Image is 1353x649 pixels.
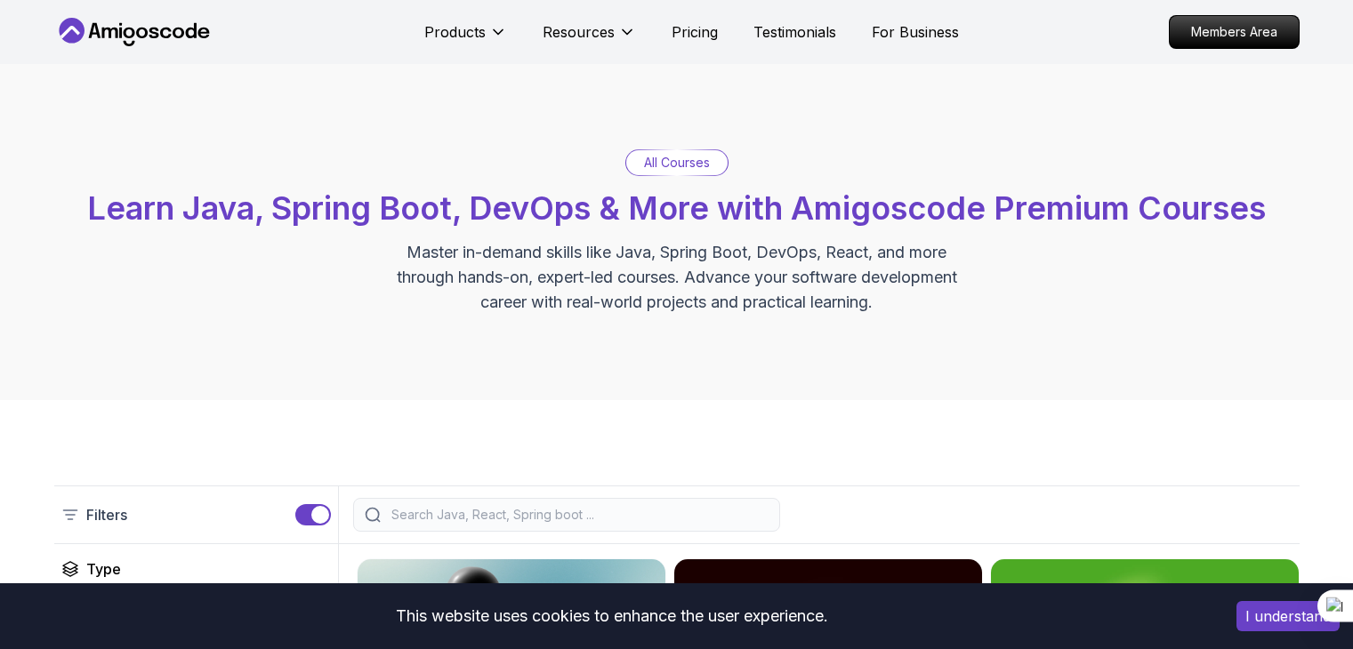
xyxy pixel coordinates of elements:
p: Master in-demand skills like Java, Spring Boot, DevOps, React, and more through hands-on, expert-... [378,240,976,315]
p: Members Area [1170,16,1299,48]
span: Learn Java, Spring Boot, DevOps & More with Amigoscode Premium Courses [87,188,1266,228]
h2: Type [86,558,121,580]
button: Accept cookies [1236,601,1340,631]
div: This website uses cookies to enhance the user experience. [13,597,1210,636]
p: Resources [543,21,615,43]
p: Products [424,21,486,43]
button: Products [424,21,507,57]
input: Search Java, React, Spring boot ... [388,506,769,524]
a: Testimonials [753,21,836,43]
p: Filters [86,504,127,525]
a: For Business [872,21,959,43]
button: Resources [543,21,636,57]
a: Pricing [672,21,718,43]
p: All Courses [644,154,710,172]
a: Members Area [1169,15,1300,49]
